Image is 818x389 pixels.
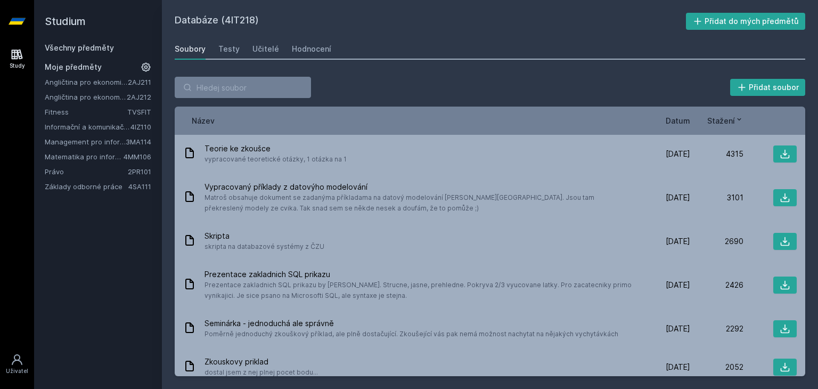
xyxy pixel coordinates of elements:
[292,44,331,54] div: Hodnocení
[45,166,128,177] a: Právo
[6,367,28,375] div: Uživatel
[130,123,151,131] a: 4IZ110
[45,107,127,117] a: Fitness
[175,77,311,98] input: Hledej soubor
[128,182,151,191] a: 4SA111
[45,151,124,162] a: Matematika pro informatiky
[2,43,32,75] a: Study
[124,152,151,161] a: 4MM106
[10,62,25,70] div: Study
[192,115,215,126] button: Název
[204,154,347,165] span: vypracované teoretické otázky, 1 otázka na 1
[45,181,128,192] a: Základy odborné práce
[126,137,151,146] a: 3MA114
[690,323,743,334] div: 2292
[45,121,130,132] a: Informační a komunikační technologie
[45,136,126,147] a: Management pro informatiky a statistiky
[204,318,618,329] span: Seminárka - jednoduchá ale správně
[252,38,279,60] a: Učitelé
[45,43,114,52] a: Všechny předměty
[175,44,206,54] div: Soubory
[690,236,743,247] div: 2690
[218,44,240,54] div: Testy
[175,38,206,60] a: Soubory
[686,13,806,30] button: Přidat do mých předmětů
[128,167,151,176] a: 2PR101
[128,78,151,86] a: 2AJ211
[666,149,690,159] span: [DATE]
[204,356,318,367] span: Zkouskovy priklad
[666,362,690,372] span: [DATE]
[292,38,331,60] a: Hodnocení
[666,192,690,203] span: [DATE]
[707,115,735,126] span: Stažení
[204,329,618,339] span: Poměrně jednoduchý zkouškový příklad, ale plně dostačující. Zkoušející vás pak nemá možnost nachy...
[690,362,743,372] div: 2052
[218,38,240,60] a: Testy
[252,44,279,54] div: Učitelé
[204,241,324,252] span: skripta na databazové systémy z ČZU
[690,280,743,290] div: 2426
[45,92,127,102] a: Angličtina pro ekonomická studia 2 (B2/C1)
[45,77,128,87] a: Angličtina pro ekonomická studia 1 (B2/C1)
[690,192,743,203] div: 3101
[690,149,743,159] div: 4315
[45,62,102,72] span: Moje předměty
[204,192,633,214] span: Matroš obsahuje dokument se zadanýma příkladama na datový modelování [PERSON_NAME][GEOGRAPHIC_DAT...
[204,143,347,154] span: Teorie ke zkoušce
[204,269,633,280] span: Prezentace zakladnich SQL prikazu
[730,79,806,96] button: Přidat soubor
[175,13,686,30] h2: Databáze (4IT218)
[204,182,633,192] span: Vypracovaný příklady z datovýho modelování
[127,93,151,101] a: 2AJ212
[204,231,324,241] span: Skripta
[204,280,633,301] span: Prezentace zakladnich SQL prikazu by [PERSON_NAME]. Strucne, jasne, prehledne. Pokryva 2/3 vyucov...
[666,236,690,247] span: [DATE]
[666,115,690,126] button: Datum
[2,348,32,380] a: Uživatel
[666,323,690,334] span: [DATE]
[666,280,690,290] span: [DATE]
[707,115,743,126] button: Stažení
[204,367,318,378] span: dostal jsem z nej plnej pocet bodu...
[127,108,151,116] a: TVSFIT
